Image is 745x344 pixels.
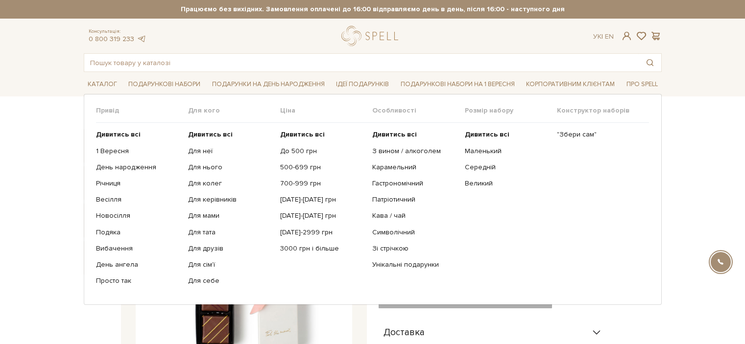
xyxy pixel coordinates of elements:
[84,54,639,71] input: Пошук товару у каталозі
[96,211,181,220] a: Новосілля
[372,130,417,138] b: Дивитись всі
[465,106,557,115] span: Розмір набору
[96,130,181,139] a: Дивитись всі
[384,328,425,337] span: Доставка
[208,77,329,92] a: Подарунки на День народження
[397,76,519,92] a: Подарункові набори на 1 Вересня
[188,130,233,138] b: Дивитись всі
[188,147,273,156] a: Для неї
[280,106,372,115] span: Ціна
[188,228,273,237] a: Для тата
[372,130,457,139] a: Дивитись всі
[372,228,457,237] a: Символічний
[84,94,662,305] div: Каталог
[89,35,134,43] a: 0 800 319 233
[96,106,188,115] span: Привід
[372,260,457,269] a: Унікальні подарунки
[137,35,146,43] a: telegram
[280,244,365,253] a: 3000 грн і більше
[372,244,457,253] a: Зі стрічкою
[522,76,619,92] a: Корпоративним клієнтам
[372,163,457,172] a: Карамельний
[557,106,649,115] span: Конструктор наборів
[96,147,181,156] a: 1 Вересня
[188,106,280,115] span: Для кого
[593,32,614,41] div: Ук
[280,179,365,188] a: 700-999 грн
[89,28,146,35] span: Консультація:
[639,54,661,71] button: Пошук товару у каталозі
[280,211,365,220] a: [DATE]-[DATE] грн
[332,77,393,92] a: Ідеї подарунків
[280,130,365,139] a: Дивитись всі
[188,244,273,253] a: Для друзів
[188,130,273,139] a: Дивитись всі
[96,228,181,237] a: Подяка
[96,163,181,172] a: День народження
[96,179,181,188] a: Річниця
[280,130,325,138] b: Дивитись всі
[96,276,181,285] a: Просто так
[124,77,204,92] a: Подарункові набори
[557,130,642,139] a: "Збери сам"
[372,211,457,220] a: Кава / чай
[188,179,273,188] a: Для колег
[84,5,662,14] strong: Працюємо без вихідних. Замовлення оплачені до 16:00 відправляємо день в день, після 16:00 - насту...
[372,195,457,204] a: Патріотичний
[465,147,550,156] a: Маленький
[465,130,550,139] a: Дивитись всі
[280,147,365,156] a: До 500 грн
[372,179,457,188] a: Гастрономічний
[280,228,365,237] a: [DATE]-2999 грн
[96,260,181,269] a: День ангела
[188,195,273,204] a: Для керівників
[372,106,464,115] span: Особливості
[280,195,365,204] a: [DATE]-[DATE] грн
[96,244,181,253] a: Вибачення
[188,260,273,269] a: Для сім'ї
[465,163,550,172] a: Середній
[96,130,141,138] b: Дивитись всі
[465,130,509,138] b: Дивитись всі
[341,26,403,46] a: logo
[188,163,273,172] a: Для нього
[188,276,273,285] a: Для себе
[96,195,181,204] a: Весілля
[465,179,550,188] a: Великий
[84,77,121,92] a: Каталог
[188,211,273,220] a: Для мами
[601,32,603,41] span: |
[372,147,457,156] a: З вином / алкоголем
[623,77,662,92] a: Про Spell
[605,32,614,41] a: En
[280,163,365,172] a: 500-699 грн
